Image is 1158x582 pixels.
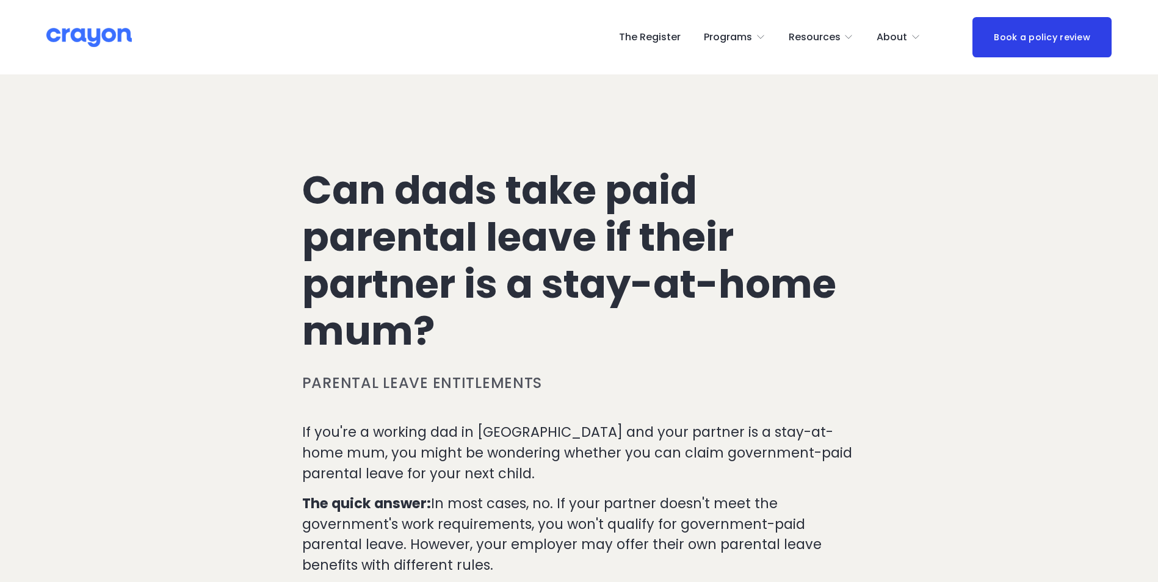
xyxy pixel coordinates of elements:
[302,167,856,354] h1: Can dads take paid parental leave if their partner is a stay-at-home mum?
[302,494,431,513] strong: The quick answer:
[877,27,921,47] a: folder dropdown
[704,27,765,47] a: folder dropdown
[46,27,132,48] img: Crayon
[619,27,681,47] a: The Register
[877,29,907,46] span: About
[704,29,752,46] span: Programs
[302,373,542,393] a: Parental leave entitlements
[789,27,854,47] a: folder dropdown
[302,494,856,575] p: In most cases, no. If your partner doesn't meet the government's work requirements, you won't qua...
[972,17,1112,57] a: Book a policy review
[302,422,856,484] p: If you're a working dad in [GEOGRAPHIC_DATA] and your partner is a stay-at-home mum, you might be...
[789,29,841,46] span: Resources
